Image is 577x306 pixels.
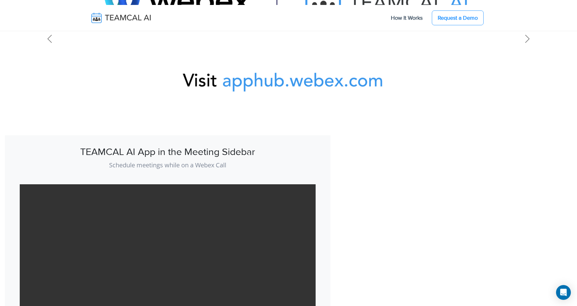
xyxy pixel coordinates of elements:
a: How It Works [385,11,429,24]
div: Open Intercom Messenger [556,285,571,300]
p: Schedule meetings while on a Webex Call [25,161,311,169]
a: Request a Demo [432,10,484,25]
h2: TEAMCAL AI App in the Meeting Sidebar [25,146,311,158]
